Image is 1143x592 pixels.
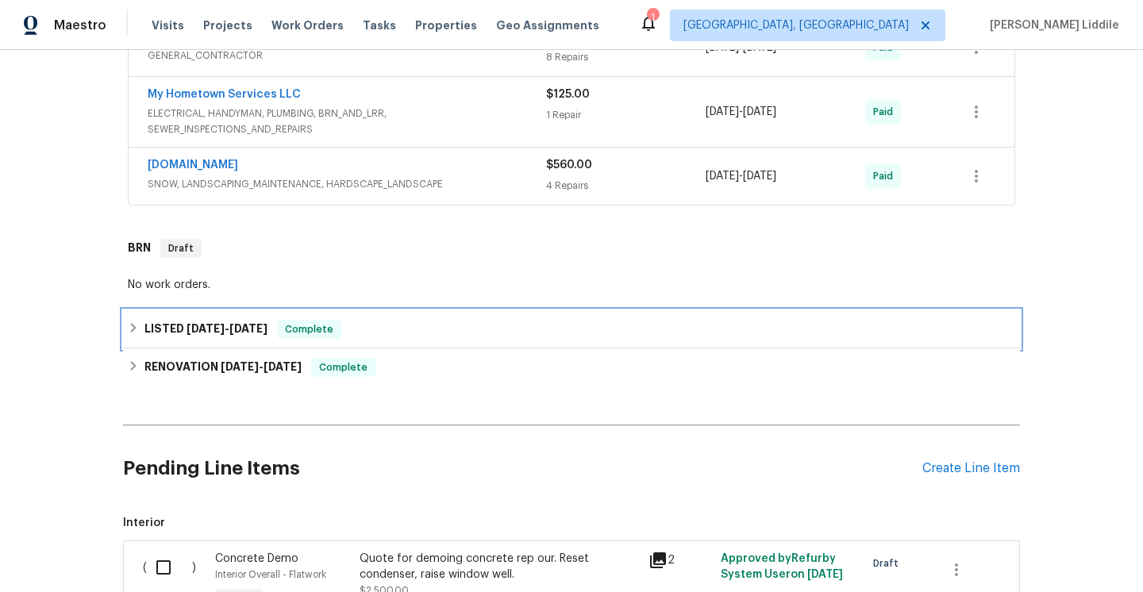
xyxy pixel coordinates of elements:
[128,239,151,258] h6: BRN
[148,176,546,192] span: SNOW, LANDSCAPING_MAINTENANCE, HARDSCAPE_LANDSCAPE
[706,171,739,182] span: [DATE]
[271,17,344,33] span: Work Orders
[313,359,374,375] span: Complete
[546,49,706,65] div: 8 Repairs
[123,310,1020,348] div: LISTED [DATE]-[DATE]Complete
[187,323,267,334] span: -
[187,323,225,334] span: [DATE]
[706,168,776,184] span: -
[683,17,909,33] span: [GEOGRAPHIC_DATA], [GEOGRAPHIC_DATA]
[415,17,477,33] span: Properties
[363,20,396,31] span: Tasks
[706,106,739,117] span: [DATE]
[721,553,843,580] span: Approved by Refurby System User on
[148,106,546,137] span: ELECTRICAL, HANDYMAN, PLUMBING, BRN_AND_LRR, SEWER_INSPECTIONS_AND_REPAIRS
[873,104,899,120] span: Paid
[203,17,252,33] span: Projects
[360,551,639,582] div: Quote for demoing concrete rep our. Reset condenser, raise window well.
[743,106,776,117] span: [DATE]
[221,361,302,372] span: -
[215,553,298,564] span: Concrete Demo
[229,323,267,334] span: [DATE]
[873,168,899,184] span: Paid
[983,17,1119,33] span: [PERSON_NAME] Liddile
[128,277,1015,293] div: No work orders.
[144,320,267,339] h6: LISTED
[221,361,259,372] span: [DATE]
[807,569,843,580] span: [DATE]
[546,89,590,100] span: $125.00
[148,160,238,171] a: [DOMAIN_NAME]
[873,555,905,571] span: Draft
[123,515,1020,531] span: Interior
[546,178,706,194] div: 4 Repairs
[148,48,546,63] span: GENERAL_CONTRACTOR
[279,321,340,337] span: Complete
[922,461,1020,476] div: Create Line Item
[123,432,922,506] h2: Pending Line Items
[144,358,302,377] h6: RENOVATION
[743,171,776,182] span: [DATE]
[148,89,301,100] a: My Hometown Services LLC
[123,223,1020,274] div: BRN Draft
[546,160,592,171] span: $560.00
[706,104,776,120] span: -
[162,240,200,256] span: Draft
[54,17,106,33] span: Maestro
[496,17,599,33] span: Geo Assignments
[546,107,706,123] div: 1 Repair
[264,361,302,372] span: [DATE]
[123,348,1020,386] div: RENOVATION [DATE]-[DATE]Complete
[215,570,326,579] span: Interior Overall - Flatwork
[648,551,711,570] div: 2
[647,10,658,25] div: 1
[152,17,184,33] span: Visits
